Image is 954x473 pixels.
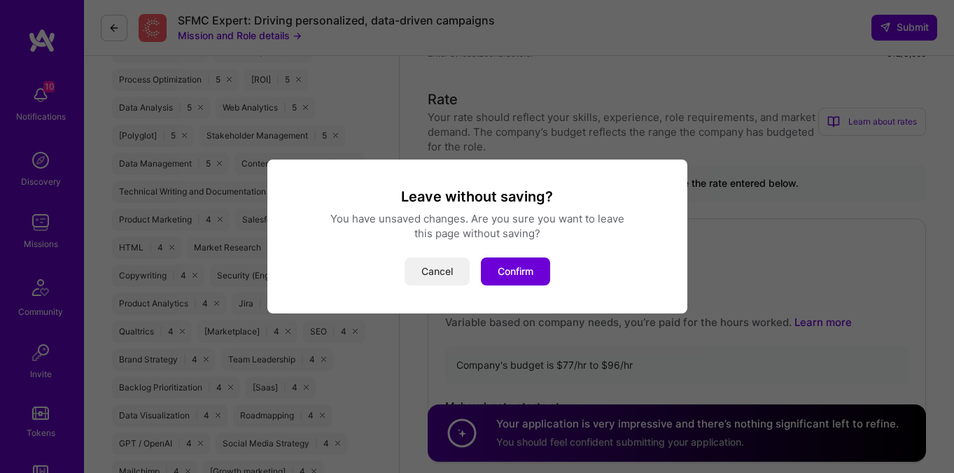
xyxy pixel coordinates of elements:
[405,257,470,285] button: Cancel
[284,188,671,206] h3: Leave without saving?
[284,226,671,241] div: this page without saving?
[284,211,671,226] div: You have unsaved changes. Are you sure you want to leave
[267,160,687,313] div: modal
[481,257,550,285] button: Confirm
